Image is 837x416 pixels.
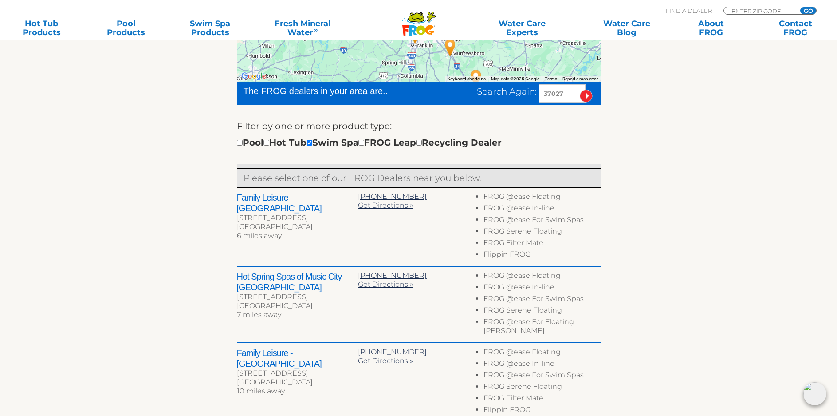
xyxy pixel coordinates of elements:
li: FROG @ease In-line [483,283,600,294]
div: [STREET_ADDRESS] [237,293,358,301]
a: Get Directions » [358,280,413,289]
li: FROG @ease For Swim Spas [483,371,600,382]
a: Fresh MineralWater∞ [262,19,344,37]
a: Open this area in Google Maps (opens a new window) [239,71,268,82]
a: Get Directions » [358,357,413,365]
input: Zip Code Form [731,7,790,15]
li: FROG Serene Floating [483,306,600,317]
a: Terms (opens in new tab) [545,76,557,81]
a: Hot TubProducts [9,19,75,37]
a: PoolProducts [93,19,159,37]
li: FROG Filter Mate [483,238,600,250]
a: [PHONE_NUMBER] [358,192,427,201]
p: Please select one of our FROG Dealers near you below. [244,171,594,185]
span: Map data ©2025 Google [491,76,539,81]
a: Water CareBlog [594,19,660,37]
li: FROG @ease In-line [483,204,600,215]
label: Filter by one or more product type: [237,119,392,133]
li: FROG @ease In-line [483,359,600,371]
li: FROG Filter Mate [483,394,600,405]
a: [PHONE_NUMBER] [358,271,427,280]
h2: Hot Spring Spas of Music City - [GEOGRAPHIC_DATA] [237,271,358,293]
div: [GEOGRAPHIC_DATA] [237,222,358,231]
li: FROG @ease For Swim Spas [483,215,600,227]
div: Clearwater Pool & Spa, Inc. - 54 miles away. [466,66,486,90]
li: FROG @ease For Swim Spas [483,294,600,306]
a: Swim SpaProducts [177,19,243,37]
a: Report a map error [562,76,598,81]
input: Submit [580,90,593,103]
a: ContactFROG [762,19,828,37]
li: FROG @ease Floating [483,192,600,204]
img: Google [239,71,268,82]
div: [GEOGRAPHIC_DATA] [237,301,358,310]
input: GO [800,7,816,14]
div: [STREET_ADDRESS] [237,214,358,222]
h2: Family Leisure - [GEOGRAPHIC_DATA] [237,348,358,369]
div: [STREET_ADDRESS] [237,369,358,378]
li: FROG @ease For Floating [PERSON_NAME] [483,317,600,338]
a: [PHONE_NUMBER] [358,348,427,356]
span: Search Again: [477,86,537,97]
button: Keyboard shortcuts [448,76,486,82]
span: 6 miles away [237,231,282,240]
a: Water CareExperts [469,19,575,37]
div: Pool Hot Tub Swim Spa FROG Leap Recycling Dealer [237,135,502,150]
li: FROG @ease Floating [483,348,600,359]
p: Find A Dealer [666,7,712,15]
img: openIcon [803,382,826,405]
h2: Family Leisure - [GEOGRAPHIC_DATA] [237,192,358,214]
div: [GEOGRAPHIC_DATA] [237,378,358,387]
li: Flippin FROG [483,250,600,261]
div: Aqua Spa By Sundance, LLC - 27 miles away. [440,36,460,59]
li: FROG Serene Floating [483,382,600,394]
a: AboutFROG [678,19,744,37]
span: 10 miles away [237,387,285,395]
a: Get Directions » [358,201,413,210]
li: FROG Serene Floating [483,227,600,238]
li: FROG @ease Floating [483,271,600,283]
sup: ∞ [313,26,318,33]
div: The FROG dealers in your area are... [244,84,422,98]
span: 7 miles away [237,310,281,319]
